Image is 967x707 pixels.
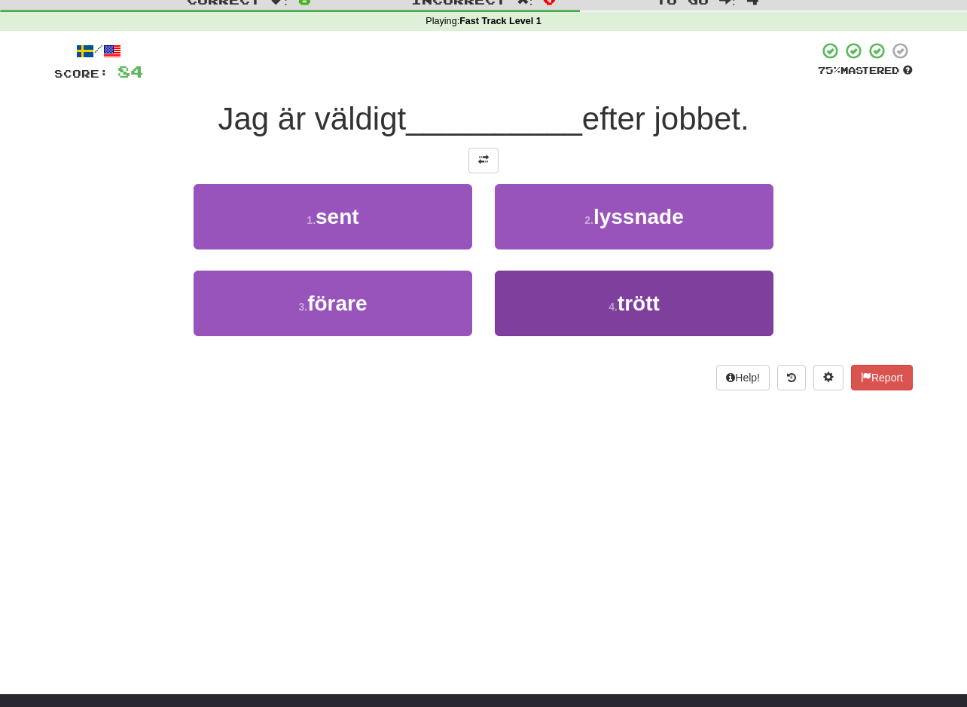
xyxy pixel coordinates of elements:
button: Help! [716,365,770,390]
span: trött [618,292,660,315]
span: 75 % [818,64,840,76]
span: lyssnade [593,205,684,228]
button: 2.lyssnade [495,184,773,249]
small: 3 . [298,301,307,313]
button: 1.sent [194,184,472,249]
span: sent [316,205,359,228]
div: Mastered [818,64,913,78]
span: Jag är väldigt [218,101,406,136]
span: Score: [54,67,108,80]
button: 3.förare [194,271,472,336]
button: 4.trött [495,271,773,336]
button: Toggle translation (alt+t) [468,148,499,173]
span: efter jobbet. [582,101,749,136]
button: Round history (alt+y) [777,365,806,390]
span: 84 [117,62,143,81]
span: __________ [406,101,582,136]
strong: Fast Track Level 1 [459,16,541,26]
small: 2 . [584,214,593,226]
small: 4 . [609,301,618,313]
span: förare [307,292,367,315]
small: 1 . [307,214,316,226]
button: Report [851,365,913,390]
div: / [54,41,143,60]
